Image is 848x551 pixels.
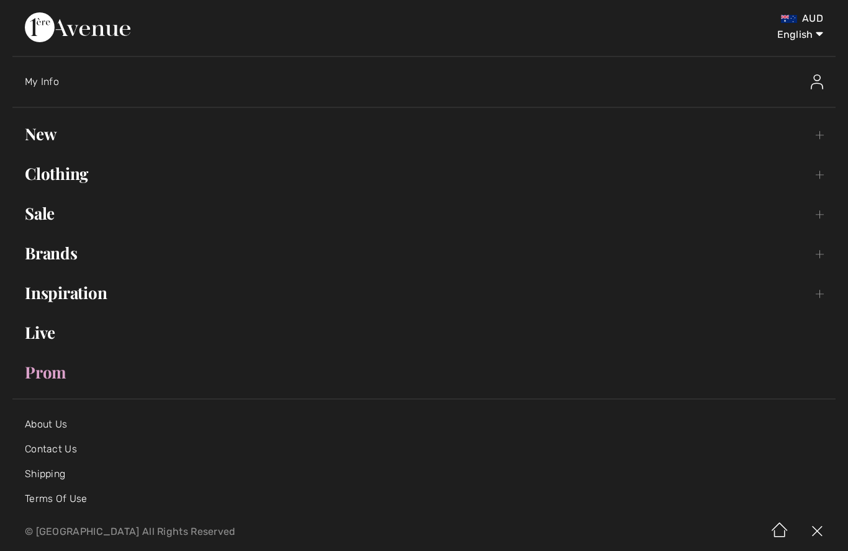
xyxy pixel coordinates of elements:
[12,359,836,386] a: Prom
[12,160,836,187] a: Clothing
[25,62,836,102] a: My InfoMy Info
[25,418,67,430] a: About Us
[30,9,56,20] span: Chat
[12,240,836,267] a: Brands
[25,468,65,480] a: Shipping
[12,319,836,346] a: Live
[12,279,836,307] a: Inspiration
[12,120,836,148] a: New
[12,200,836,227] a: Sale
[811,74,823,89] img: My Info
[498,12,823,25] div: AUD
[25,527,498,536] p: © [GEOGRAPHIC_DATA] All Rights Reserved
[25,493,88,504] a: Terms Of Use
[25,12,130,42] img: 1ère Avenue
[798,513,836,551] img: X
[25,76,59,87] span: My Info
[761,513,798,551] img: Home
[25,443,77,455] a: Contact Us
